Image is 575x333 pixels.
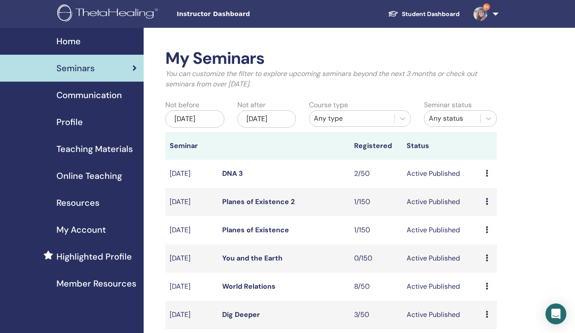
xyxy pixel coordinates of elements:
[165,49,497,69] h2: My Seminars
[222,310,260,319] a: Dig Deeper
[222,225,289,234] a: Planes of Existence
[177,10,307,19] span: Instructor Dashboard
[309,100,348,110] label: Course type
[222,282,276,291] a: World Relations
[483,3,490,10] span: 9+
[222,254,283,263] a: You and the Earth
[350,188,402,216] td: 1/150
[237,100,266,110] label: Not after
[424,100,472,110] label: Seminar status
[56,89,122,102] span: Communication
[165,188,218,216] td: [DATE]
[350,216,402,244] td: 1/150
[56,223,106,236] span: My Account
[402,273,481,301] td: Active Published
[56,169,122,182] span: Online Teaching
[165,110,224,128] div: [DATE]
[56,62,95,75] span: Seminars
[545,303,566,324] div: Open Intercom Messenger
[57,4,161,24] img: logo.png
[402,132,481,160] th: Status
[56,196,99,209] span: Resources
[165,273,218,301] td: [DATE]
[402,301,481,329] td: Active Published
[165,244,218,273] td: [DATE]
[56,277,136,290] span: Member Resources
[388,10,398,17] img: graduation-cap-white.svg
[222,169,243,178] a: DNA 3
[350,301,402,329] td: 3/50
[381,6,467,22] a: Student Dashboard
[56,35,81,48] span: Home
[402,160,481,188] td: Active Published
[165,69,497,89] p: You can customize the filter to explore upcoming seminars beyond the next 3 months or check out s...
[165,216,218,244] td: [DATE]
[56,142,133,155] span: Teaching Materials
[165,100,199,110] label: Not before
[56,250,132,263] span: Highlighted Profile
[165,132,218,160] th: Seminar
[350,132,402,160] th: Registered
[402,244,481,273] td: Active Published
[165,301,218,329] td: [DATE]
[350,160,402,188] td: 2/50
[402,188,481,216] td: Active Published
[314,113,390,124] div: Any type
[350,273,402,301] td: 8/50
[237,110,296,128] div: [DATE]
[56,115,83,129] span: Profile
[429,113,476,124] div: Any status
[165,160,218,188] td: [DATE]
[473,7,487,21] img: default.jpg
[350,244,402,273] td: 0/150
[402,216,481,244] td: Active Published
[222,197,295,206] a: Planes of Existence 2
